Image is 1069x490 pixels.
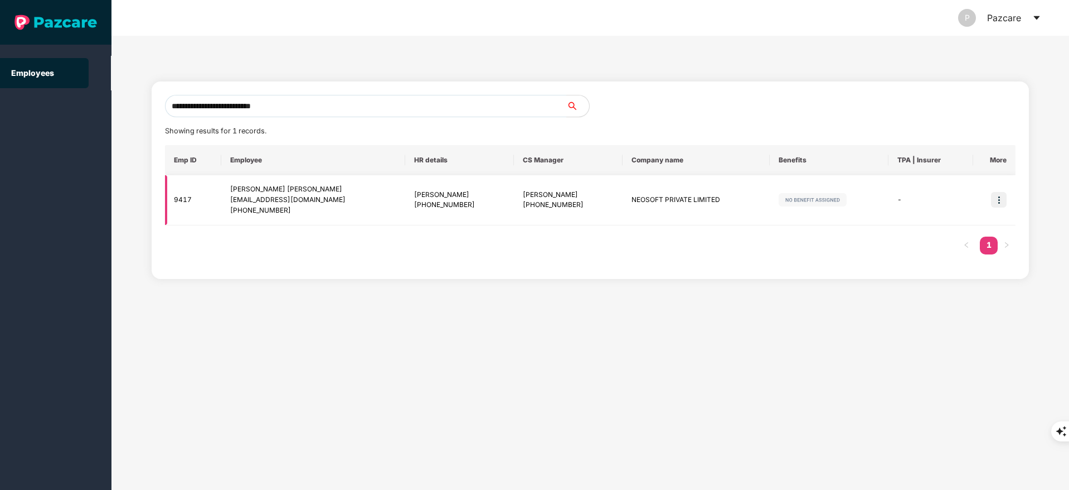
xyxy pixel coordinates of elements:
[888,145,973,175] th: TPA | Insurer
[230,195,396,205] div: [EMAIL_ADDRESS][DOMAIN_NAME]
[165,145,221,175] th: Emp ID
[623,175,770,225] td: NEOSOFT PRIVATE LIMITED
[514,145,623,175] th: CS Manager
[963,242,970,248] span: left
[165,127,266,135] span: Showing results for 1 records.
[414,190,505,200] div: [PERSON_NAME]
[958,237,975,254] li: Previous Page
[998,237,1015,254] button: right
[991,192,1007,208] img: icon
[523,200,614,210] div: [PHONE_NUMBER]
[523,190,614,200] div: [PERSON_NAME]
[623,145,770,175] th: Company name
[958,237,975,254] button: left
[566,95,590,117] button: search
[11,68,54,78] a: Employees
[973,145,1015,175] th: More
[1032,13,1041,22] span: caret-down
[779,193,847,206] img: svg+xml;base64,PHN2ZyB4bWxucz0iaHR0cDovL3d3dy53My5vcmcvMjAwMC9zdmciIHdpZHRoPSIxMjIiIGhlaWdodD0iMj...
[770,145,888,175] th: Benefits
[221,145,405,175] th: Employee
[980,237,998,253] a: 1
[980,237,998,254] li: 1
[230,205,396,216] div: [PHONE_NUMBER]
[998,237,1015,254] li: Next Page
[230,184,396,195] div: [PERSON_NAME] [PERSON_NAME]
[566,102,589,111] span: search
[1003,242,1010,248] span: right
[897,195,964,205] div: -
[165,175,221,225] td: 9417
[405,145,514,175] th: HR details
[414,200,505,210] div: [PHONE_NUMBER]
[965,9,970,27] span: P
